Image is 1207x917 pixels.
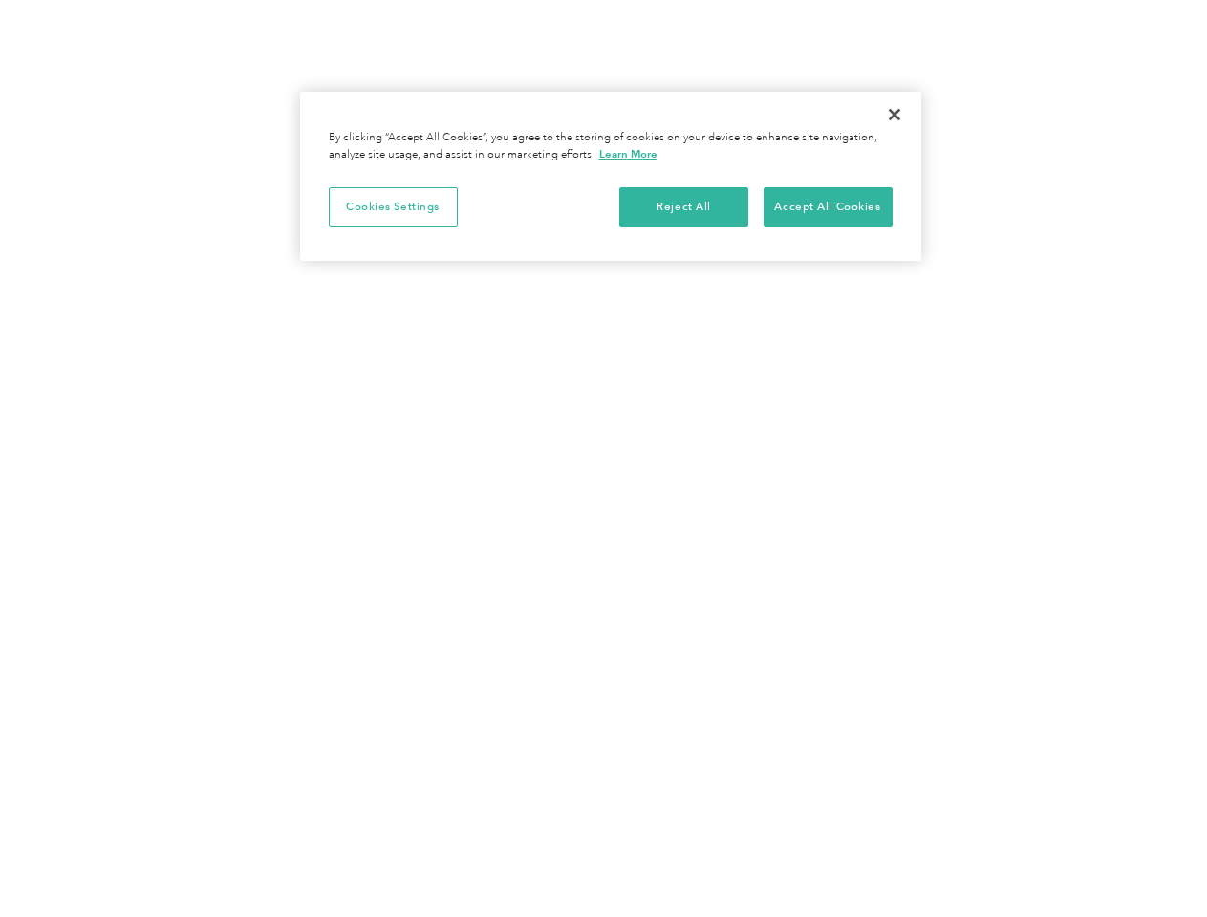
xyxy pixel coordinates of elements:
button: Accept All Cookies [764,187,893,227]
button: Close [873,94,916,136]
div: By clicking “Accept All Cookies”, you agree to the storing of cookies on your device to enhance s... [329,130,893,163]
div: Cookie banner [300,92,921,261]
button: Reject All [619,187,748,227]
div: Privacy [300,92,921,261]
a: More information about your privacy, opens in a new tab [599,147,657,160]
button: Cookies Settings [329,187,458,227]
